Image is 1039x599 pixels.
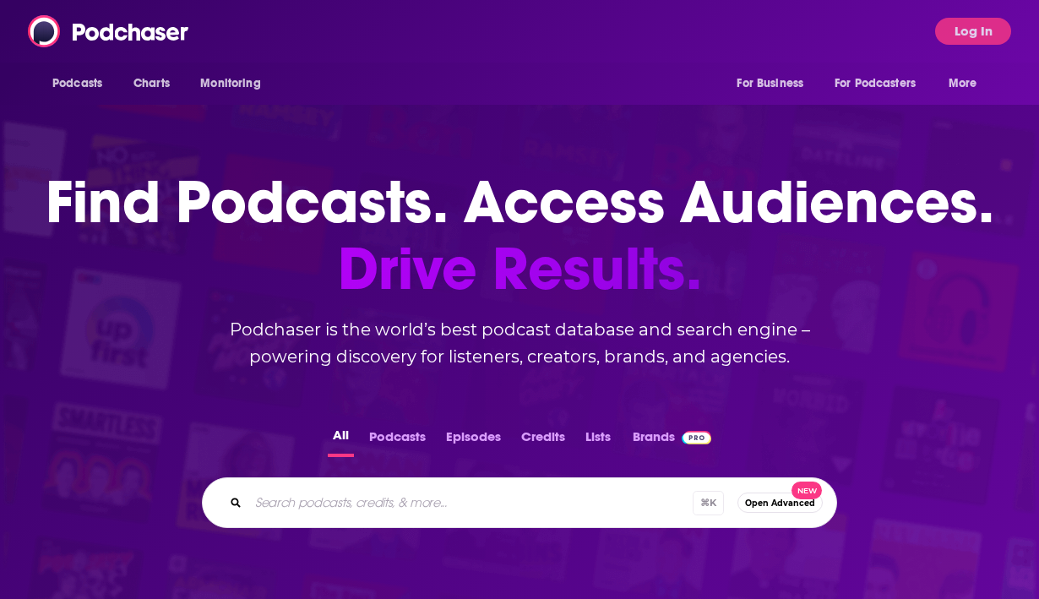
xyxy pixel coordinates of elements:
[682,431,711,444] img: Podchaser Pro
[516,424,570,457] button: Credits
[328,424,354,457] button: All
[52,72,102,95] span: Podcasts
[122,68,180,100] a: Charts
[580,424,616,457] button: Lists
[133,72,170,95] span: Charts
[745,498,815,508] span: Open Advanced
[28,15,190,47] img: Podchaser - Follow, Share and Rate Podcasts
[46,236,994,302] span: Drive Results.
[200,72,260,95] span: Monitoring
[188,68,282,100] button: open menu
[737,493,823,513] button: Open AdvancedNew
[46,169,994,302] h1: Find Podcasts. Access Audiences.
[791,482,822,499] span: New
[835,72,916,95] span: For Podcasters
[725,68,824,100] button: open menu
[824,68,940,100] button: open menu
[182,316,857,370] h2: Podchaser is the world’s best podcast database and search engine – powering discovery for listene...
[949,72,977,95] span: More
[41,68,124,100] button: open menu
[937,68,998,100] button: open menu
[441,424,506,457] button: Episodes
[935,18,1011,45] button: Log In
[364,424,431,457] button: Podcasts
[633,424,711,457] a: BrandsPodchaser Pro
[737,72,803,95] span: For Business
[693,491,724,515] span: ⌘ K
[248,489,693,516] input: Search podcasts, credits, & more...
[202,477,837,528] div: Search podcasts, credits, & more...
